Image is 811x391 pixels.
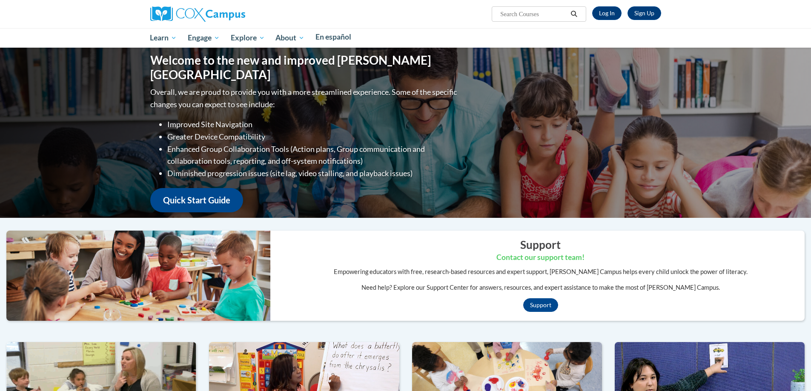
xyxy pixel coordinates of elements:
[277,267,805,277] p: Empowering educators with free, research-based resources and expert support, [PERSON_NAME] Campus...
[275,33,304,43] span: About
[145,28,183,48] a: Learn
[523,298,558,312] a: Support
[150,53,459,82] h1: Welcome to the new and improved [PERSON_NAME][GEOGRAPHIC_DATA]
[150,188,243,212] a: Quick Start Guide
[150,6,245,22] img: Cox Campus
[499,9,567,19] input: Search Courses
[225,28,270,48] a: Explore
[277,252,805,263] h3: Contact our support team!
[270,28,310,48] a: About
[138,28,674,48] div: Main menu
[167,167,459,180] li: Diminished progression issues (site lag, video stalling, and playback issues)
[277,237,805,252] h2: Support
[310,28,357,46] a: En español
[592,6,622,20] a: Log In
[628,6,661,20] a: Register
[150,86,459,111] p: Overall, we are proud to provide you with a more streamlined experience. Some of the specific cha...
[167,143,459,168] li: Enhanced Group Collaboration Tools (Action plans, Group communication and collaboration tools, re...
[150,33,177,43] span: Learn
[567,9,580,19] button: Search
[188,33,220,43] span: Engage
[231,33,265,43] span: Explore
[167,118,459,131] li: Improved Site Navigation
[315,32,351,41] span: En español
[570,11,578,17] i: 
[167,131,459,143] li: Greater Device Compatibility
[277,283,805,292] p: Need help? Explore our Support Center for answers, resources, and expert assistance to make the m...
[182,28,225,48] a: Engage
[150,10,245,17] a: Cox Campus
